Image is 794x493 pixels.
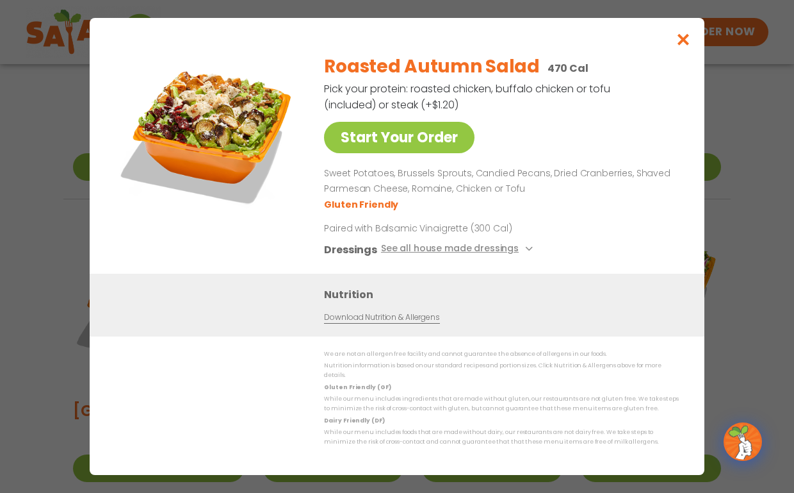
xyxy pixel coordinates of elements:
p: Pick your protein: roasted chicken, buffalo chicken or tofu (included) or steak (+$1.20) [324,81,612,113]
li: Gluten Friendly [324,198,400,212]
h3: Dressings [324,242,377,258]
p: Sweet Potatoes, Brussels Sprouts, Candied Pecans, Dried Cranberries, Shaved Parmesan Cheese, Roma... [324,166,674,197]
p: While our menu includes ingredients that are made without gluten, our restaurants are not gluten ... [324,394,679,414]
p: 470 Cal [547,60,588,76]
a: Start Your Order [324,122,474,153]
p: Nutrition information is based on our standard recipes and portion sizes. Click Nutrition & Aller... [324,361,679,381]
h3: Nutrition [324,287,685,303]
p: While our menu includes foods that are made without dairy, our restaurants are not dairy free. We... [324,428,679,447]
button: Close modal [663,18,704,61]
strong: Gluten Friendly (GF) [324,383,391,391]
a: Download Nutrition & Allergens [324,312,439,324]
p: We are not an allergen free facility and cannot guarantee the absence of allergens in our foods. [324,349,679,359]
strong: Dairy Friendly (DF) [324,417,384,424]
img: Featured product photo for Roasted Autumn Salad [118,44,298,223]
p: Paired with Balsamic Vinaigrette (300 Cal) [324,222,561,235]
img: wpChatIcon [725,424,761,460]
h2: Roasted Autumn Salad [324,53,539,80]
button: See all house made dressings [381,242,537,258]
